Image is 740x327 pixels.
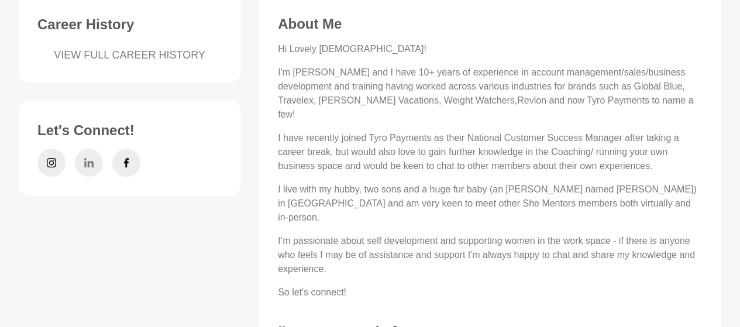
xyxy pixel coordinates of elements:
a: Facebook [112,149,140,177]
p: Hi Lovely [DEMOGRAPHIC_DATA]! [278,42,703,56]
h3: Career History [37,16,222,33]
p: I have recently joined Tyro Payments as their National Customer Success Manager after taking a ca... [278,131,703,173]
p: So let's connect! [278,285,703,300]
h3: About Me [278,15,703,33]
a: Instagram [37,149,66,177]
a: VIEW FULL CAREER HISTORY [37,47,222,63]
h3: Let's Connect! [37,122,222,139]
a: LinkedIn [75,149,103,177]
p: I'm [PERSON_NAME] and I have 10+ years of experience in account management/sales/business develop... [278,66,703,122]
p: I live with my hubby, two sons and a huge fur baby (an [PERSON_NAME] named [PERSON_NAME]) in [GEO... [278,183,703,225]
p: I’m passionate about self development and supporting women in the work space - if there is anyone... [278,234,703,276]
